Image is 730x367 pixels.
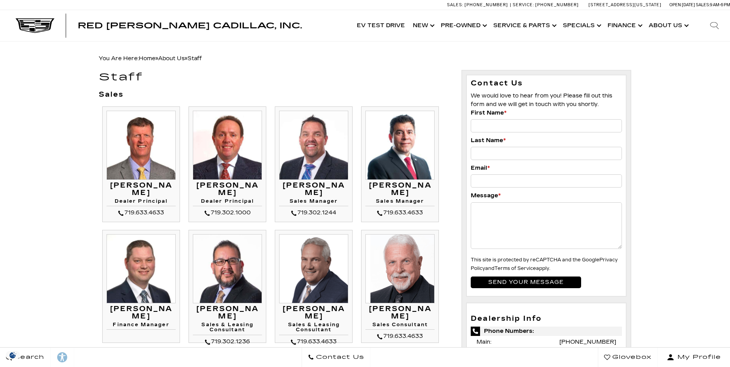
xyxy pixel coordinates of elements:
[447,2,463,7] span: Sales:
[187,55,202,62] span: Staff
[99,55,202,62] span: You Are Here:
[107,234,176,303] img: Ryan Gainer
[510,3,581,7] a: Service: [PHONE_NUMBER]
[674,352,721,363] span: My Profile
[193,322,262,335] h4: Sales & Leasing Consultant
[279,337,348,346] div: 719.633.4633
[477,339,491,345] span: Main:
[710,2,730,7] span: 9 AM-6 PM
[471,79,622,88] h3: Contact Us
[658,348,730,367] button: Open user profile menu
[589,2,662,7] a: [STREET_ADDRESS][US_STATE]
[471,191,501,200] label: Message
[193,182,262,197] h3: [PERSON_NAME]
[4,351,22,359] section: Click to Open Cookie Consent Modal
[99,72,450,83] h1: Staff
[489,10,559,41] a: Service & Parts
[494,266,536,271] a: Terms of Service
[696,2,710,7] span: Sales:
[471,109,506,117] label: First Name
[365,234,435,303] img: Jim Williams
[12,352,44,363] span: Search
[193,337,262,346] div: 719.302.1236
[604,10,645,41] a: Finance
[471,257,618,271] small: This site is protected by reCAPTCHA and the Google and apply.
[279,208,348,217] div: 719.302.1244
[302,348,370,367] a: Contact Us
[513,2,534,7] span: Service:
[16,18,54,33] img: Cadillac Dark Logo with Cadillac White Text
[535,2,579,7] span: [PHONE_NUMBER]
[471,327,622,336] span: Phone Numbers:
[353,10,409,41] a: EV Test Drive
[279,111,348,180] img: Leif Clinard
[409,10,437,41] a: New
[471,92,612,108] span: We would love to hear from you! Please fill out this form and we will get in touch with you shortly.
[139,55,155,62] a: Home
[365,305,435,321] h3: [PERSON_NAME]
[107,182,176,197] h3: [PERSON_NAME]
[158,55,185,62] a: About Us
[437,10,489,41] a: Pre-Owned
[279,182,348,197] h3: [PERSON_NAME]
[99,91,450,99] h3: Sales
[193,305,262,321] h3: [PERSON_NAME]
[139,55,202,62] span: »
[471,136,506,145] label: Last Name
[365,182,435,197] h3: [PERSON_NAME]
[78,22,302,30] a: Red [PERSON_NAME] Cadillac, Inc.
[107,111,176,180] img: Mike Jorgensen
[193,199,262,206] h4: Dealer Principal
[107,322,176,330] h4: Finance Manager
[559,339,616,345] a: [PHONE_NUMBER]
[107,199,176,206] h4: Dealer Principal
[365,111,435,180] img: Matt Canales
[669,2,695,7] span: Open [DATE]
[610,352,651,363] span: Glovebox
[471,164,490,172] label: Email
[598,348,658,367] a: Glovebox
[559,10,604,41] a: Specials
[365,199,435,206] h4: Sales Manager
[365,322,435,330] h4: Sales Consultant
[471,257,618,271] a: Privacy Policy
[158,55,202,62] span: »
[193,208,262,217] div: 719.302.1000
[471,277,581,288] input: Send your message
[99,53,631,64] div: Breadcrumbs
[279,305,348,321] h3: [PERSON_NAME]
[279,234,348,303] img: Bruce Bettke
[447,3,510,7] a: Sales: [PHONE_NUMBER]
[107,305,176,321] h3: [PERSON_NAME]
[107,208,176,217] div: 719.633.4633
[471,315,622,323] h3: Dealership Info
[365,208,435,217] div: 719.633.4633
[314,352,364,363] span: Contact Us
[193,111,262,180] img: Thom Buckley
[279,199,348,206] h4: Sales Manager
[645,10,691,41] a: About Us
[279,322,348,335] h4: Sales & Leasing Consultant
[465,2,508,7] span: [PHONE_NUMBER]
[365,332,435,341] div: 719.633.4633
[78,21,302,30] span: Red [PERSON_NAME] Cadillac, Inc.
[193,234,262,303] img: Gil Archuleta
[4,351,22,359] img: Opt-Out Icon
